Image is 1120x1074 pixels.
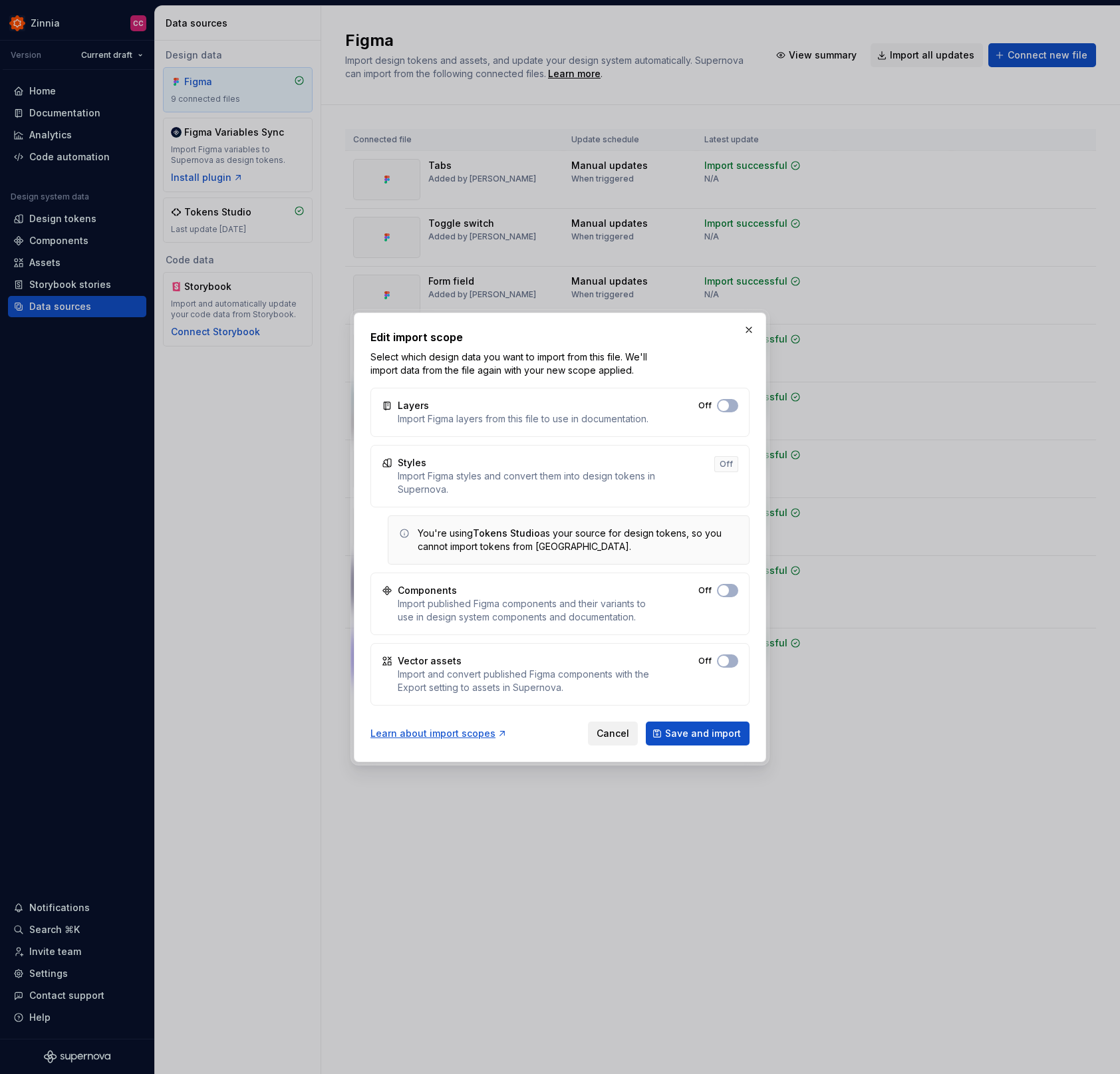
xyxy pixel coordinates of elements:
[665,727,741,740] span: Save and import
[418,527,738,553] div: You're using as your source for design tokens, so you cannot import tokens from [GEOGRAPHIC_DATA].
[646,722,750,745] button: Save and import
[473,527,540,539] span: Tokens Studio
[698,656,712,666] label: Off
[398,470,680,496] div: Import Figma styles and convert them into design tokens in Supernova.
[398,654,462,668] div: Vector assets
[597,727,629,740] span: Cancel
[714,456,738,472] div: Off
[398,597,664,624] div: Import published Figma components and their variants to use in design system components and docum...
[398,584,457,597] div: Components
[370,329,750,345] h2: Edit import scope
[398,399,429,412] div: Layers
[698,400,712,411] label: Off
[398,412,648,426] div: Import Figma layers from this file to use in documentation.
[698,585,712,596] label: Off
[398,456,426,470] div: Styles
[370,727,507,740] a: Learn about import scopes
[370,350,660,377] p: Select which design data you want to import from this file. We'll import data from the file again...
[588,722,638,745] button: Cancel
[398,668,664,694] div: Import and convert published Figma components with the Export setting to assets in Supernova.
